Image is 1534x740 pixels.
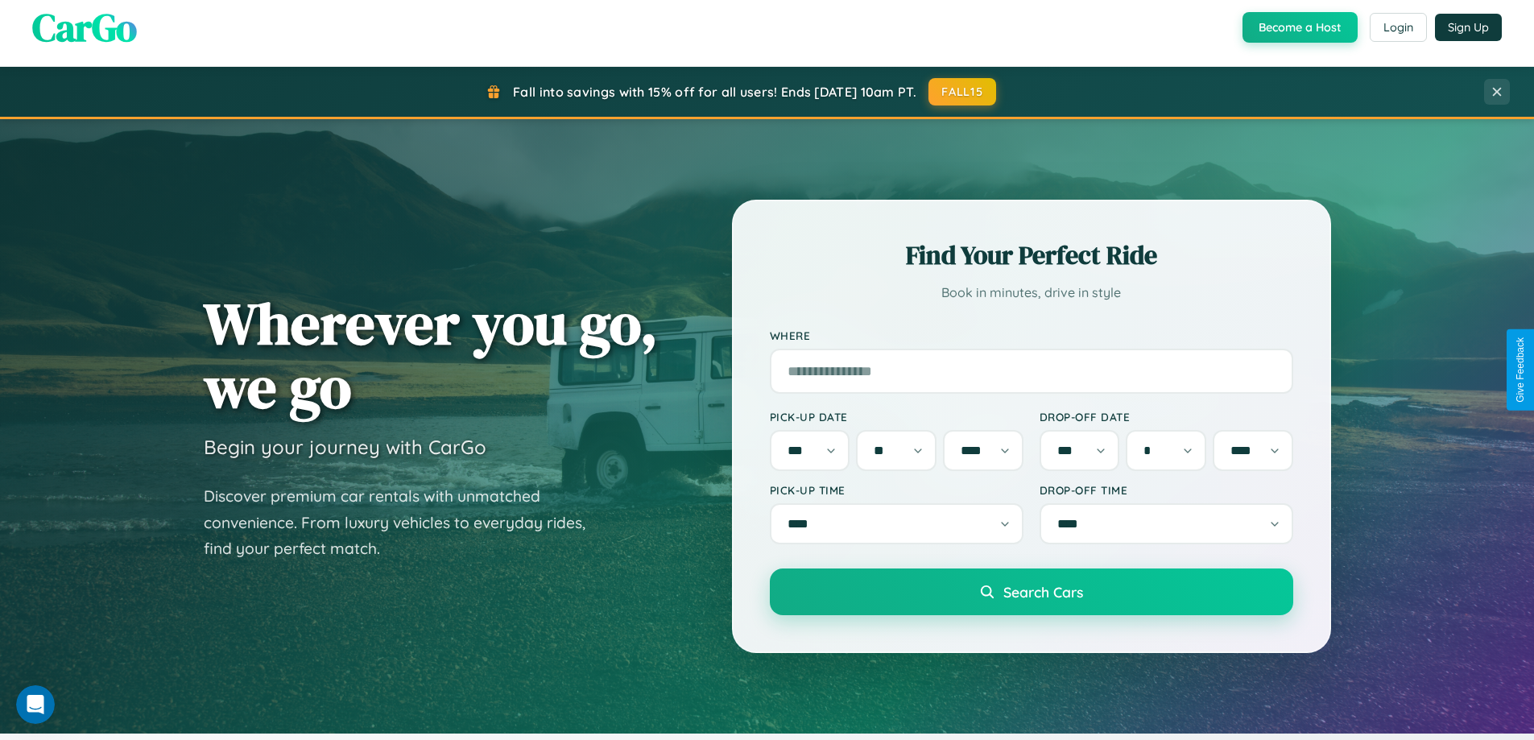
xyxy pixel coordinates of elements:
h1: Wherever you go, we go [204,291,658,419]
p: Book in minutes, drive in style [770,281,1293,304]
div: Give Feedback [1515,337,1526,403]
label: Pick-up Time [770,483,1023,497]
button: Login [1370,13,1427,42]
label: Pick-up Date [770,410,1023,424]
label: Drop-off Date [1040,410,1293,424]
h2: Find Your Perfect Ride [770,238,1293,273]
h3: Begin your journey with CarGo [204,435,486,459]
button: Sign Up [1435,14,1502,41]
span: CarGo [32,1,137,54]
span: Fall into savings with 15% off for all users! Ends [DATE] 10am PT. [513,84,916,100]
button: FALL15 [928,78,996,105]
label: Drop-off Time [1040,483,1293,497]
p: Discover premium car rentals with unmatched convenience. From luxury vehicles to everyday rides, ... [204,483,606,562]
button: Search Cars [770,568,1293,615]
iframe: Intercom live chat [16,685,55,724]
span: Search Cars [1003,583,1083,601]
button: Become a Host [1242,12,1358,43]
label: Where [770,329,1293,342]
